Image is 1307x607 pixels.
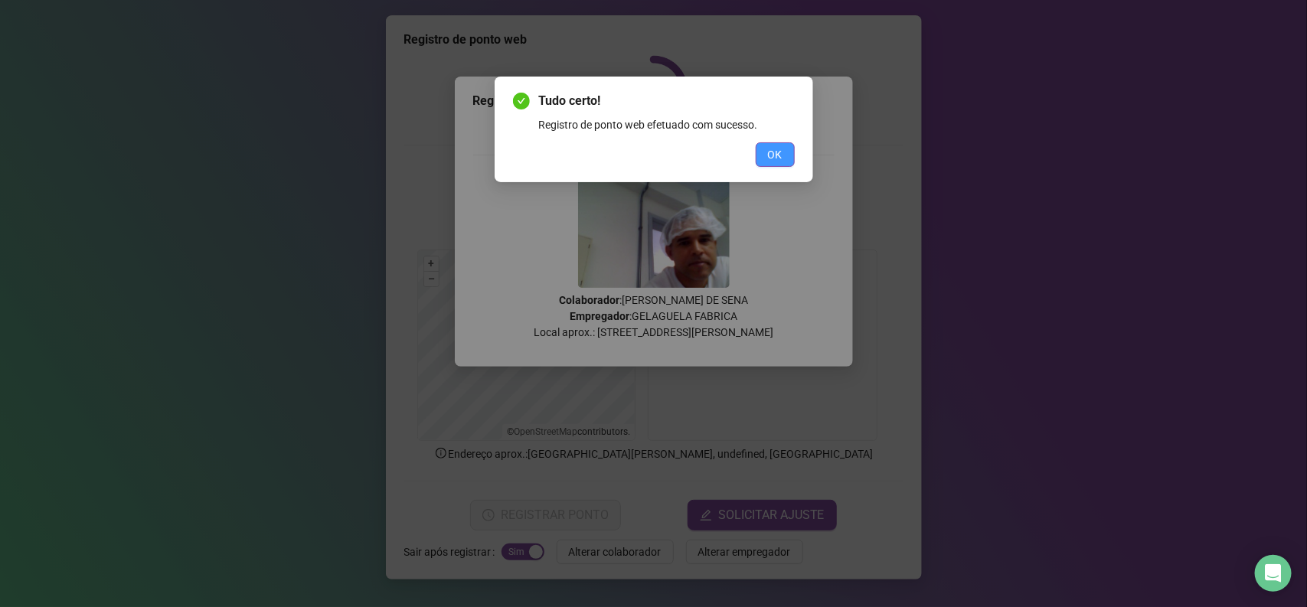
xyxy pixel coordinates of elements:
div: Open Intercom Messenger [1255,555,1292,592]
span: OK [768,146,783,163]
div: Registro de ponto web efetuado com sucesso. [539,116,795,133]
span: check-circle [513,93,530,109]
button: OK [756,142,795,167]
span: Tudo certo! [539,92,795,110]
